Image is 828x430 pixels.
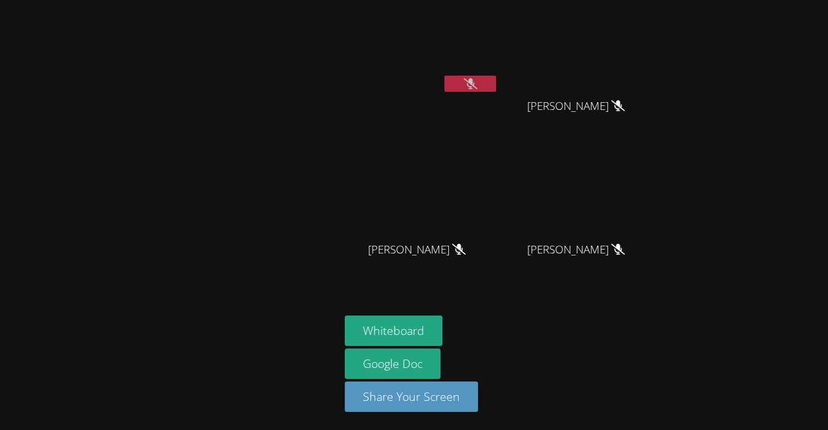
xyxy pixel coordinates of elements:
[345,382,478,412] button: Share Your Screen
[527,97,625,116] span: [PERSON_NAME]
[345,316,442,346] button: Whiteboard
[527,241,625,259] span: [PERSON_NAME]
[345,349,441,379] a: Google Doc
[368,241,466,259] span: [PERSON_NAME]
